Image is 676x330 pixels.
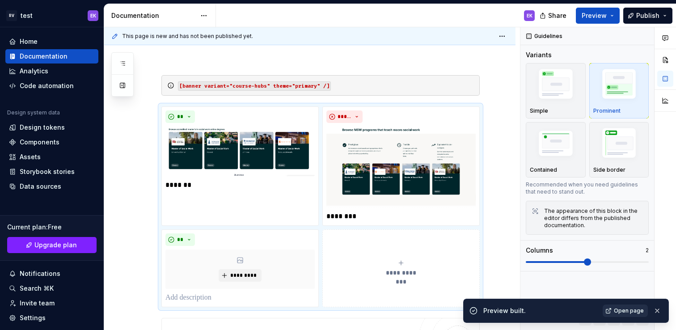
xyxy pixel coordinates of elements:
button: RVtestEK [2,6,102,25]
a: Home [5,34,98,49]
button: Search ⌘K [5,281,98,296]
button: placeholderProminent [589,63,649,118]
div: Columns [526,246,553,255]
img: placeholder [530,127,582,162]
div: Notifications [20,269,60,278]
img: placeholder [530,66,582,105]
img: placeholder [593,125,645,164]
span: Publish [636,11,659,20]
div: Variants [526,51,552,59]
p: Side border [593,166,625,173]
div: test [21,11,33,20]
a: Components [5,135,98,149]
div: EK [527,12,532,19]
div: Data sources [20,182,61,191]
p: Contained [530,166,557,173]
span: Preview [582,11,607,20]
button: placeholderSide border [589,122,649,178]
img: ca232929-66aa-4273-ad77-e5d409065a7b.png [326,127,476,207]
div: Assets [20,152,41,161]
div: Preview built. [483,306,597,315]
div: Recommended when you need guidelines that need to stand out. [526,181,649,195]
a: Assets [5,150,98,164]
a: Analytics [5,64,98,78]
div: Storybook stories [20,167,75,176]
span: This page is new and has not been published yet. [122,33,253,40]
div: Documentation [20,52,68,61]
button: placeholderContained [526,122,586,178]
div: RV [6,10,17,21]
div: Design system data [7,109,60,116]
a: Code automation [5,79,98,93]
img: d1d4060b-f0fd-4a7d-b81f-4846429884b9.png [165,127,315,176]
a: Data sources [5,179,98,194]
span: Upgrade plan [34,241,77,250]
img: placeholder [593,66,645,105]
a: Settings [5,311,98,325]
div: Search ⌘K [20,284,54,293]
code: [banner variant="course-hubs" theme="primary" /] [178,81,331,91]
div: EK [90,12,96,19]
p: Prominent [593,107,621,114]
button: Publish [623,8,672,24]
div: The appearance of this block in the editor differs from the published documentation. [544,207,643,229]
div: Settings [20,313,46,322]
button: placeholderSimple [526,63,586,118]
div: Code automation [20,81,74,90]
a: Documentation [5,49,98,63]
a: Invite team [5,296,98,310]
div: Home [20,37,38,46]
a: Open page [603,305,648,317]
div: Analytics [20,67,48,76]
button: Notifications [5,267,98,281]
a: Design tokens [5,120,98,135]
div: Invite team [20,299,55,308]
a: Upgrade plan [7,237,97,253]
div: Components [20,138,59,147]
div: Documentation [111,11,196,20]
a: Storybook stories [5,165,98,179]
span: Open page [614,307,644,314]
p: Simple [530,107,548,114]
div: Design tokens [20,123,65,132]
div: Current plan : Free [7,223,97,232]
button: Share [535,8,572,24]
p: 2 [646,247,649,254]
button: Preview [576,8,620,24]
span: Share [548,11,566,20]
